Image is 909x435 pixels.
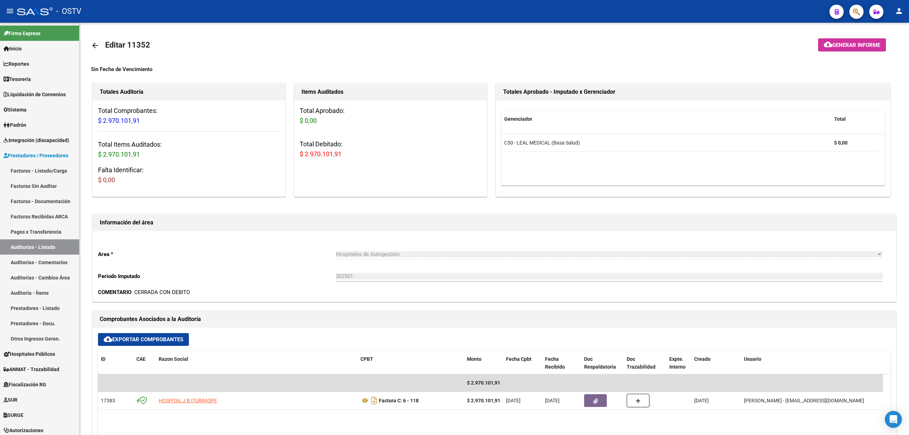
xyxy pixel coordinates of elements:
span: Sistema [4,106,27,114]
span: Hospitales Públicos [4,350,55,358]
span: Hospitales de Autogestión [336,251,399,257]
span: Fiscalización RG [4,381,46,388]
span: ID [101,356,105,362]
datatable-header-cell: ID [98,352,134,375]
span: CAE [136,356,146,362]
span: Exportar Comprobantes [104,336,183,343]
h3: Total Aprobado: [300,106,481,126]
span: Fecha Cpbt [506,356,532,362]
h3: Total Comprobantes: [98,106,280,126]
datatable-header-cell: Doc Respaldatoria [581,352,624,375]
span: $ 2.970.101,91 [467,380,500,386]
mat-icon: person [895,7,903,15]
datatable-header-cell: Monto [464,352,503,375]
span: [DATE] [506,398,521,403]
strong: $ 0,00 [834,140,848,146]
span: Padrón [4,121,26,129]
span: Fecha Recibido [545,356,565,370]
datatable-header-cell: Expte. Interno [666,352,691,375]
span: SUR [4,396,17,404]
span: ANMAT - Trazabilidad [4,365,59,373]
mat-icon: cloud_download [824,40,832,49]
span: Inicio [4,45,22,53]
span: Prestadores / Proveedores [4,152,68,159]
mat-icon: arrow_back [91,41,99,50]
span: $ 0,00 [300,117,317,124]
span: Editar 11352 [105,40,150,49]
span: SURGE [4,411,23,419]
span: Tesorería [4,75,31,83]
span: [DATE] [694,398,709,403]
h3: Total Debitado: [300,139,481,159]
datatable-header-cell: Creado [691,352,741,375]
h1: Comprobantes Asociados a la Auditoría [100,314,889,325]
p: Periodo Imputado [98,272,336,280]
span: Total [834,116,846,122]
strong: COMENTARIO [98,289,131,295]
span: Razon Social [159,356,188,362]
datatable-header-cell: CAE [134,352,156,375]
i: Descargar documento [370,395,379,406]
span: CPBT [360,356,373,362]
span: Firma Express [4,29,40,37]
span: Creado [694,356,711,362]
h1: Información del área [100,217,889,228]
strong: Factura C: 6 - 118 [379,398,419,403]
datatable-header-cell: Fecha Cpbt [503,352,542,375]
span: Doc Trazabilidad [627,356,655,370]
p: Area * [98,250,336,258]
mat-icon: cloud_download [104,335,112,343]
span: $ 2.970.101,91 [98,151,140,158]
h1: Totales Auditoría [100,86,278,98]
span: C50 - LEAL MEDICAL (Basa Salud) [504,140,580,146]
span: - OSTV [56,4,81,19]
datatable-header-cell: Gerenciador [501,112,831,127]
span: Autorizaciones [4,426,43,434]
span: $ 2.970.101,91 [98,117,140,124]
strong: $ 2.970.101,91 [467,398,500,403]
h1: Totales Aprobado - Imputado x Gerenciador [503,86,883,98]
button: Generar informe [818,38,886,51]
span: : CERRADA CON DEBITO [98,289,190,295]
span: 17383 [101,398,115,403]
span: Monto [467,356,481,362]
button: Exportar Comprobantes [98,333,189,346]
span: [DATE] [545,398,560,403]
span: $ 0,00 [98,176,115,184]
datatable-header-cell: Doc Trazabilidad [624,352,666,375]
span: Gerenciador [504,116,532,122]
span: Doc Respaldatoria [584,356,616,370]
span: HOSPITAL J B ITURRASPE [159,398,217,403]
h1: Items Auditados [301,86,480,98]
span: Generar informe [832,42,880,48]
span: Integración (discapacidad) [4,136,69,144]
datatable-header-cell: Razon Social [156,352,358,375]
span: $ 2.970.101,91 [300,150,342,158]
span: Usuario [744,356,761,362]
div: Open Intercom Messenger [885,411,902,428]
datatable-header-cell: Total [831,112,877,127]
datatable-header-cell: Fecha Recibido [542,352,581,375]
span: Reportes [4,60,29,68]
mat-icon: menu [6,7,14,15]
h3: Total Items Auditados: [98,140,280,159]
datatable-header-cell: Usuario [741,352,883,375]
span: Expte. Interno [669,356,686,370]
span: Liquidación de Convenios [4,91,66,98]
h3: Falta Identificar: [98,165,280,185]
div: Sin Fecha de Vencimiento [91,65,898,73]
datatable-header-cell: CPBT [358,352,464,375]
span: [PERSON_NAME] - [EMAIL_ADDRESS][DOMAIN_NAME] [744,398,864,403]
